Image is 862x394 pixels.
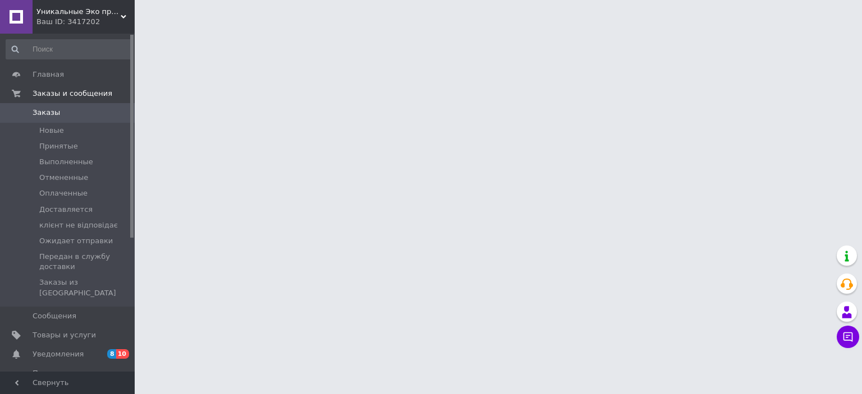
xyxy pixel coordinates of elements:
span: Товары и услуги [33,330,96,340]
span: Выполненные [39,157,93,167]
span: Показатели работы компании [33,368,104,388]
div: Ваш ID: 3417202 [36,17,135,27]
span: Заказы и сообщения [33,89,112,99]
input: Поиск [6,39,132,59]
span: Ожидает отправки [39,236,113,246]
span: клієнт не відповідає [39,220,118,230]
span: Передан в службу доставки [39,252,131,272]
span: Заказы [33,108,60,118]
span: Доставляется [39,205,93,215]
span: Оплаченные [39,188,88,198]
span: Отмененные [39,173,88,183]
span: Уведомления [33,349,84,359]
span: Новые [39,126,64,136]
span: 8 [107,349,116,359]
span: Уникальные Эко продукты [36,7,121,17]
button: Чат с покупателем [837,326,859,348]
span: Заказы из [GEOGRAPHIC_DATA] [39,277,131,298]
span: 10 [116,349,129,359]
span: Сообщения [33,311,76,321]
span: Принятые [39,141,78,151]
span: Главная [33,69,64,80]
